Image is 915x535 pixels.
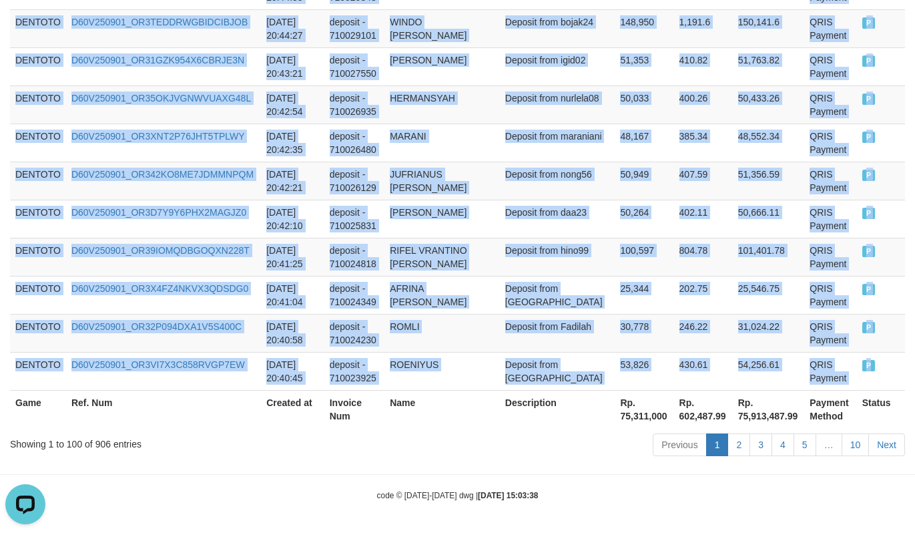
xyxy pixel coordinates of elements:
td: 385.34 [674,124,733,162]
a: D60V250901_OR3X4FZ4NKVX3QDSDG0 [71,283,248,294]
td: 804.78 [674,238,733,276]
td: QRIS Payment [804,162,856,200]
td: 50,666.11 [733,200,805,238]
td: [DATE] 20:42:10 [261,200,324,238]
td: deposit - 710026935 [324,85,385,124]
td: 50,949 [615,162,673,200]
a: D60V250901_OR32P094DXA1V5S400C [71,321,242,332]
td: 51,353 [615,47,673,85]
td: 48,552.34 [733,124,805,162]
td: QRIS Payment [804,47,856,85]
th: Status [857,390,905,428]
td: MARANI [384,124,500,162]
th: Created at [261,390,324,428]
td: 148,950 [615,9,673,47]
a: D60V250901_OR342KO8ME7JDMMNPQM [71,169,254,180]
a: 1 [706,433,729,456]
td: [DATE] 20:42:21 [261,162,324,200]
span: PAID [862,94,876,105]
span: PAID [862,55,876,67]
td: [PERSON_NAME] [384,47,500,85]
td: 407.59 [674,162,733,200]
a: D60V250901_OR3VI7X3C858RVGP7EW [71,359,245,370]
td: [PERSON_NAME] [384,200,500,238]
td: JUFRIANUS [PERSON_NAME] [384,162,500,200]
span: PAID [862,132,876,143]
span: PAID [862,208,876,219]
button: Open LiveChat chat widget [5,5,45,45]
td: QRIS Payment [804,85,856,124]
td: [DATE] 20:40:45 [261,352,324,390]
td: 50,433.26 [733,85,805,124]
a: D60V250901_OR3XNT2P76JHT5TPLWY [71,131,245,142]
td: AFRINA [PERSON_NAME] [384,276,500,314]
td: deposit - 710023925 [324,352,385,390]
a: Next [868,433,905,456]
td: QRIS Payment [804,352,856,390]
th: Rp. 75,311,000 [615,390,673,428]
th: Invoice Num [324,390,385,428]
small: code © [DATE]-[DATE] dwg | [377,491,539,500]
span: PAID [862,170,876,181]
td: QRIS Payment [804,238,856,276]
a: D60V250901_OR31GZK954X6CBRJE3N [71,55,244,65]
th: Name [384,390,500,428]
td: QRIS Payment [804,314,856,352]
td: deposit - 710029101 [324,9,385,47]
td: 202.75 [674,276,733,314]
td: DENTOTO [10,314,66,352]
td: 31,024.22 [733,314,805,352]
td: [DATE] 20:42:35 [261,124,324,162]
td: deposit - 710026129 [324,162,385,200]
a: D60V250901_OR39IOMQDBGOQXN228T [71,245,250,256]
td: 402.11 [674,200,733,238]
td: 25,546.75 [733,276,805,314]
th: Rp. 602,487.99 [674,390,733,428]
td: 54,256.61 [733,352,805,390]
td: Deposit from nurlela08 [500,85,615,124]
td: Deposit from hino99 [500,238,615,276]
strong: [DATE] 15:03:38 [478,491,538,500]
a: 5 [794,433,816,456]
span: PAID [862,246,876,257]
td: QRIS Payment [804,276,856,314]
td: 30,778 [615,314,673,352]
td: QRIS Payment [804,124,856,162]
th: Ref. Num [66,390,261,428]
td: Deposit from [GEOGRAPHIC_DATA] [500,352,615,390]
td: 53,826 [615,352,673,390]
td: DENTOTO [10,200,66,238]
td: DENTOTO [10,162,66,200]
td: deposit - 710025831 [324,200,385,238]
td: deposit - 710024349 [324,276,385,314]
td: Deposit from bojak24 [500,9,615,47]
td: 50,264 [615,200,673,238]
span: PAID [862,322,876,333]
td: QRIS Payment [804,9,856,47]
span: PAID [862,360,876,371]
td: 51,356.59 [733,162,805,200]
td: WINDO [PERSON_NAME] [384,9,500,47]
a: D60V250901_OR35OKJVGNWVUAXG48L [71,93,251,104]
td: DENTOTO [10,352,66,390]
td: 51,763.82 [733,47,805,85]
td: [DATE] 20:42:54 [261,85,324,124]
div: Showing 1 to 100 of 906 entries [10,432,371,451]
span: PAID [862,17,876,29]
td: 48,167 [615,124,673,162]
td: [DATE] 20:41:04 [261,276,324,314]
td: DENTOTO [10,47,66,85]
td: Deposit from [GEOGRAPHIC_DATA] [500,276,615,314]
td: DENTOTO [10,9,66,47]
td: deposit - 710024818 [324,238,385,276]
a: 10 [842,433,870,456]
td: RIFEL VRANTINO [PERSON_NAME] [384,238,500,276]
a: D60V250901_OR3TEDDRWGBIDCIBJOB [71,17,248,27]
td: Deposit from Fadilah [500,314,615,352]
a: 3 [749,433,772,456]
td: DENTOTO [10,276,66,314]
td: 150,141.6 [733,9,805,47]
a: D60V250901_OR3D7Y9Y6PHX2MAGJZ0 [71,207,246,218]
td: HERMANSYAH [384,85,500,124]
td: 101,401.78 [733,238,805,276]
